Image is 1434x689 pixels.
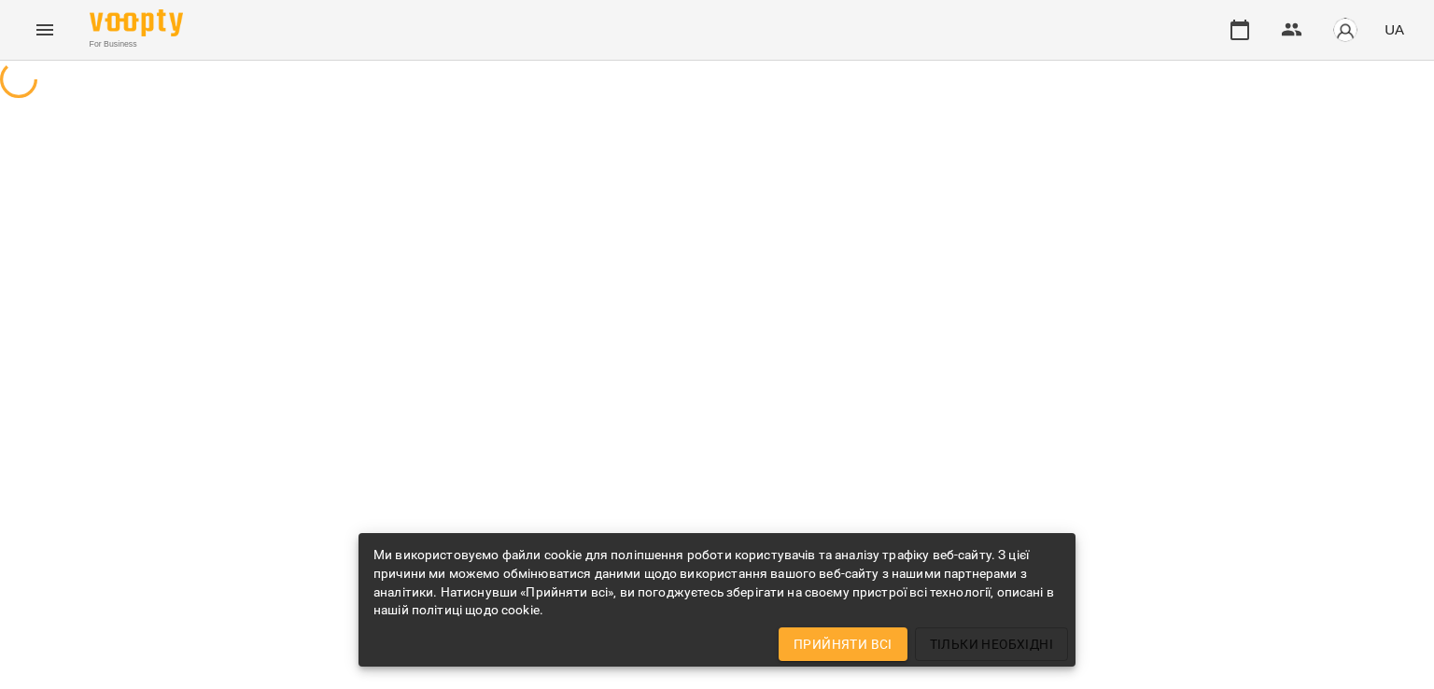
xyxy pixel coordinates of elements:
[1377,12,1412,47] button: UA
[1385,20,1404,39] span: UA
[90,38,183,50] span: For Business
[1332,17,1358,43] img: avatar_s.png
[22,7,67,52] button: Menu
[90,9,183,36] img: Voopty Logo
